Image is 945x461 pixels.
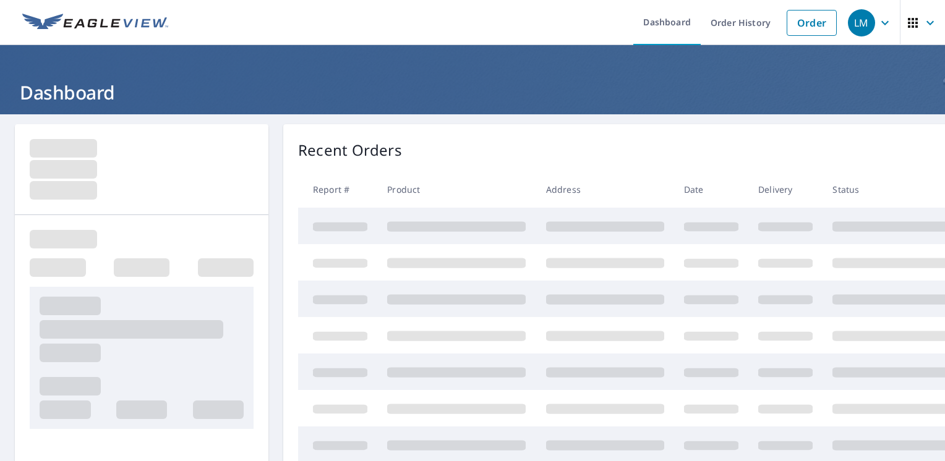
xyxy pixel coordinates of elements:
th: Address [536,171,674,208]
p: Recent Orders [298,139,402,161]
a: Order [787,10,837,36]
th: Product [377,171,536,208]
th: Report # [298,171,377,208]
img: EV Logo [22,14,168,32]
th: Date [674,171,748,208]
div: LM [848,9,875,36]
th: Delivery [748,171,823,208]
h1: Dashboard [15,80,930,105]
